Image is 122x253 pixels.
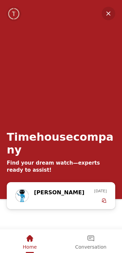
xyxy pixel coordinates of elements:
[7,182,115,209] div: Chat with us now
[7,7,21,21] img: Company logo
[34,188,85,197] div: [PERSON_NAME]
[7,131,115,156] div: Timehousecompany
[94,188,107,194] span: [DATE]
[7,160,115,174] div: Find your dream watch—experts ready to assist!
[60,229,121,252] div: Conversation
[12,185,110,206] div: Zoe
[16,189,28,202] img: Profile picture of Zoe
[102,7,115,20] em: Minimize
[1,229,59,252] div: Home
[75,244,106,250] span: Conversation
[23,244,37,250] span: Home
